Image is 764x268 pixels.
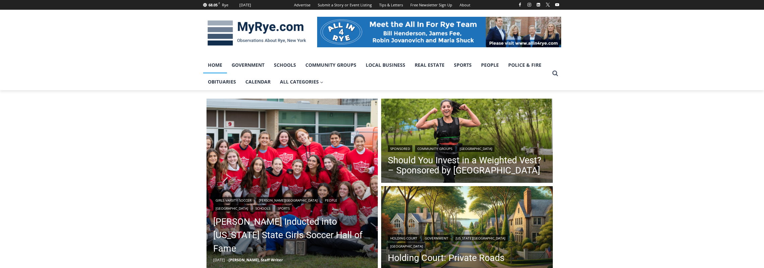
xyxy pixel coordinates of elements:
[525,1,533,9] a: Instagram
[275,205,292,212] a: Sports
[322,197,340,204] a: People
[388,145,412,152] a: Sponsored
[381,99,553,184] a: Read More Should You Invest in a Weighted Vest? – Sponsored by White Plains Hospital
[453,235,508,242] a: [US_STATE][GEOGRAPHIC_DATA]
[280,78,324,86] span: All Categories
[229,257,283,262] a: [PERSON_NAME], Staff Writer
[410,57,449,73] a: Real Estate
[209,2,218,7] span: 68.05
[388,155,546,175] a: Should You Invest in a Weighted Vest? – Sponsored by [GEOGRAPHIC_DATA]
[388,233,546,250] div: | | |
[301,57,361,73] a: Community Groups
[203,73,241,90] a: Obituaries
[553,1,561,9] a: YouTube
[213,205,250,212] a: [GEOGRAPHIC_DATA]
[219,1,220,5] span: F
[422,235,451,242] a: Government
[203,57,549,91] nav: Primary Navigation
[388,243,425,250] a: [GEOGRAPHIC_DATA]
[241,73,275,90] a: Calendar
[361,57,410,73] a: Local Business
[213,197,254,204] a: Girls Varsity Soccer
[213,196,371,212] div: | | | | |
[549,67,561,79] button: View Search Form
[544,1,552,9] a: X
[317,17,561,47] img: All in for Rye
[388,235,420,242] a: Holding Court
[203,16,310,51] img: MyRye.com
[415,145,455,152] a: Community Groups
[227,57,269,73] a: Government
[388,253,546,263] a: Holding Court: Private Roads
[269,57,301,73] a: Schools
[213,215,371,255] a: [PERSON_NAME] Inducted into [US_STATE] State Girls Soccer Hall of Fame
[203,57,227,73] a: Home
[476,57,504,73] a: People
[534,1,542,9] a: Linkedin
[388,144,546,152] div: | |
[381,99,553,184] img: (PHOTO: Runner with a weighted vest. Contributed.)
[239,2,251,8] div: [DATE]
[504,57,546,73] a: Police & Fire
[275,73,328,90] a: All Categories
[449,57,476,73] a: Sports
[256,197,320,204] a: [PERSON_NAME][GEOGRAPHIC_DATA]
[516,1,524,9] a: Facebook
[227,257,229,262] span: –
[222,2,228,8] div: Rye
[457,145,494,152] a: [GEOGRAPHIC_DATA]
[213,257,225,262] time: [DATE]
[253,205,273,212] a: Schools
